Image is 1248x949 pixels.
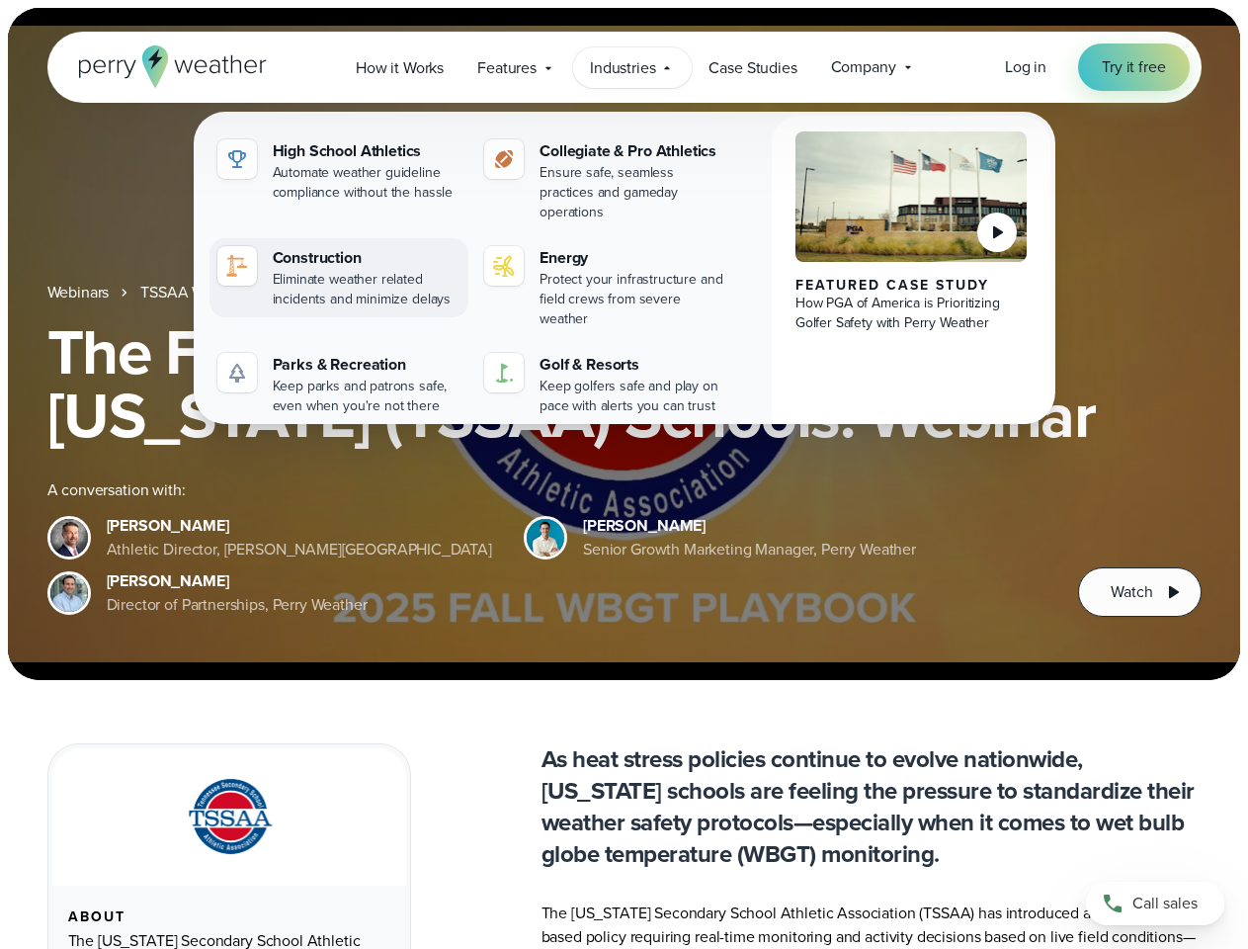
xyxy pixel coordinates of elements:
[540,377,728,416] div: Keep golfers safe and play on pace with alerts you can trust
[1078,567,1201,617] button: Watch
[1086,882,1224,925] a: Call sales
[339,47,460,88] a: How it Works
[540,353,728,377] div: Golf & Resorts
[692,47,813,88] a: Case Studies
[273,163,461,203] div: Automate weather guideline compliance without the hassle
[476,131,736,230] a: Collegiate & Pro Athletics Ensure safe, seamless practices and gameday operations
[209,131,469,211] a: High School Athletics Automate weather guideline compliance without the hassle
[273,139,461,163] div: High School Athletics
[583,514,916,538] div: [PERSON_NAME]
[107,538,493,561] div: Athletic Director, [PERSON_NAME][GEOGRAPHIC_DATA]
[708,56,796,80] span: Case Studies
[273,246,461,270] div: Construction
[140,281,328,304] a: TSSAA WBGT Fall Playbook
[541,743,1202,870] p: As heat stress policies continue to evolve nationwide, [US_STATE] schools are feeling the pressur...
[540,270,728,329] div: Protect your infrastructure and field crews from severe weather
[47,281,1202,304] nav: Breadcrumb
[47,320,1202,447] h1: The Fall WBGT Playbook for [US_STATE] (TSSAA) Schools: Webinar
[583,538,916,561] div: Senior Growth Marketing Manager, Perry Weather
[492,361,516,385] img: golf-iconV2.svg
[1078,43,1189,91] a: Try it free
[476,345,736,424] a: Golf & Resorts Keep golfers safe and play on pace with alerts you can trust
[831,55,896,79] span: Company
[527,519,564,557] img: Spencer Patton, Perry Weather
[273,353,461,377] div: Parks & Recreation
[273,377,461,416] div: Keep parks and patrons safe, even when you're not there
[1005,55,1046,79] a: Log in
[68,909,390,925] div: About
[225,147,249,171] img: highschool-icon.svg
[225,254,249,278] img: construction perry weather
[209,345,469,424] a: Parks & Recreation Keep parks and patrons safe, even when you're not there
[540,139,728,163] div: Collegiate & Pro Athletics
[225,361,249,385] img: parks-icon-grey.svg
[1102,55,1165,79] span: Try it free
[492,147,516,171] img: proathletics-icon@2x-1.svg
[50,519,88,557] img: Brian Wyatt
[50,574,88,612] img: Jeff Wood
[163,772,295,862] img: TSSAA-Tennessee-Secondary-School-Athletic-Association.svg
[47,281,110,304] a: Webinars
[107,514,493,538] div: [PERSON_NAME]
[540,246,728,270] div: Energy
[356,56,444,80] span: How it Works
[795,294,1028,333] div: How PGA of America is Prioritizing Golfer Safety with Perry Weather
[772,116,1051,440] a: PGA of America, Frisco Campus Featured Case Study How PGA of America is Prioritizing Golfer Safet...
[47,478,1047,502] div: A conversation with:
[590,56,655,80] span: Industries
[107,593,368,617] div: Director of Partnerships, Perry Weather
[1005,55,1046,78] span: Log in
[477,56,537,80] span: Features
[795,278,1028,294] div: Featured Case Study
[1132,892,1198,915] span: Call sales
[107,569,368,593] div: [PERSON_NAME]
[492,254,516,278] img: energy-icon@2x-1.svg
[476,238,736,337] a: Energy Protect your infrastructure and field crews from severe weather
[1111,580,1152,604] span: Watch
[795,131,1028,262] img: PGA of America, Frisco Campus
[209,238,469,317] a: construction perry weather Construction Eliminate weather related incidents and minimize delays
[273,270,461,309] div: Eliminate weather related incidents and minimize delays
[540,163,728,222] div: Ensure safe, seamless practices and gameday operations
